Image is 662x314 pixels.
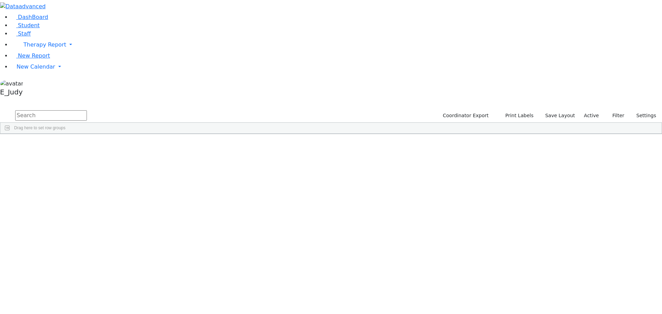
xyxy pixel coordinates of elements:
button: Settings [628,110,659,121]
span: New Report [18,52,50,59]
span: New Calendar [17,63,55,70]
a: Student [11,22,40,29]
span: DashBoard [18,14,48,20]
a: New Report [11,52,50,59]
span: Drag here to set row groups [14,125,66,130]
button: Coordinator Export [438,110,492,121]
button: Filter [603,110,628,121]
button: Print Labels [497,110,536,121]
button: Save Layout [542,110,578,121]
a: New Calendar [11,60,662,74]
a: Therapy Report [11,38,662,52]
span: Therapy Report [23,41,66,48]
label: Active [581,110,602,121]
a: Staff [11,30,31,37]
a: DashBoard [11,14,48,20]
input: Search [15,110,87,121]
span: Staff [18,30,31,37]
span: Student [18,22,40,29]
